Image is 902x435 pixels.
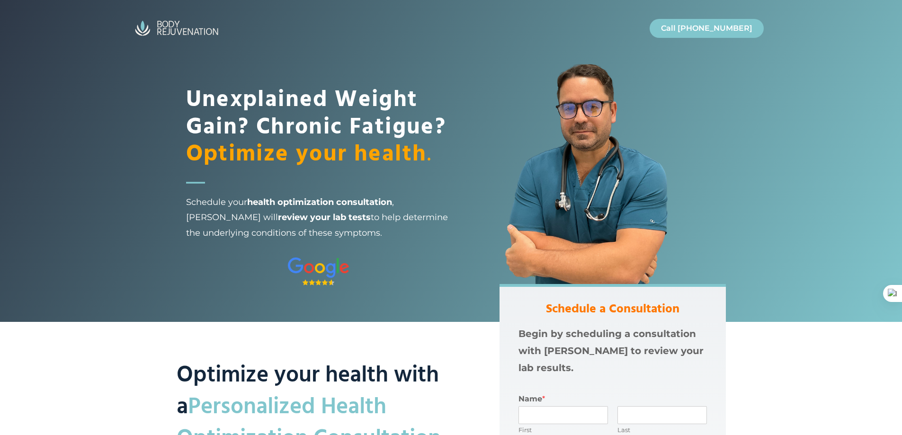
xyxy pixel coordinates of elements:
label: Last [617,426,707,434]
img: BodyRejuvenation [129,17,224,40]
strong: Unexplained Weight Gain? Chronic Fatigue? [186,82,447,146]
img: Dr.-Martinez-Longevity-Expert [451,57,716,322]
strong: Schedule a Consultation [546,300,679,319]
strong: review your lab tests [278,212,371,222]
strong: Optimize your health [186,136,427,173]
strong: health optimization consultation [247,197,392,207]
mark: . [186,136,432,173]
strong: Begin by scheduling a consultation with [PERSON_NAME] to review your lab results. [518,328,704,373]
label: Name [518,394,707,404]
a: Call [PHONE_NUMBER] [650,19,764,38]
label: First [518,426,608,434]
span: Schedule your , [PERSON_NAME] will to help determine the underlying conditions of these symptoms. [186,195,451,240]
nav: Primary [640,14,773,43]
